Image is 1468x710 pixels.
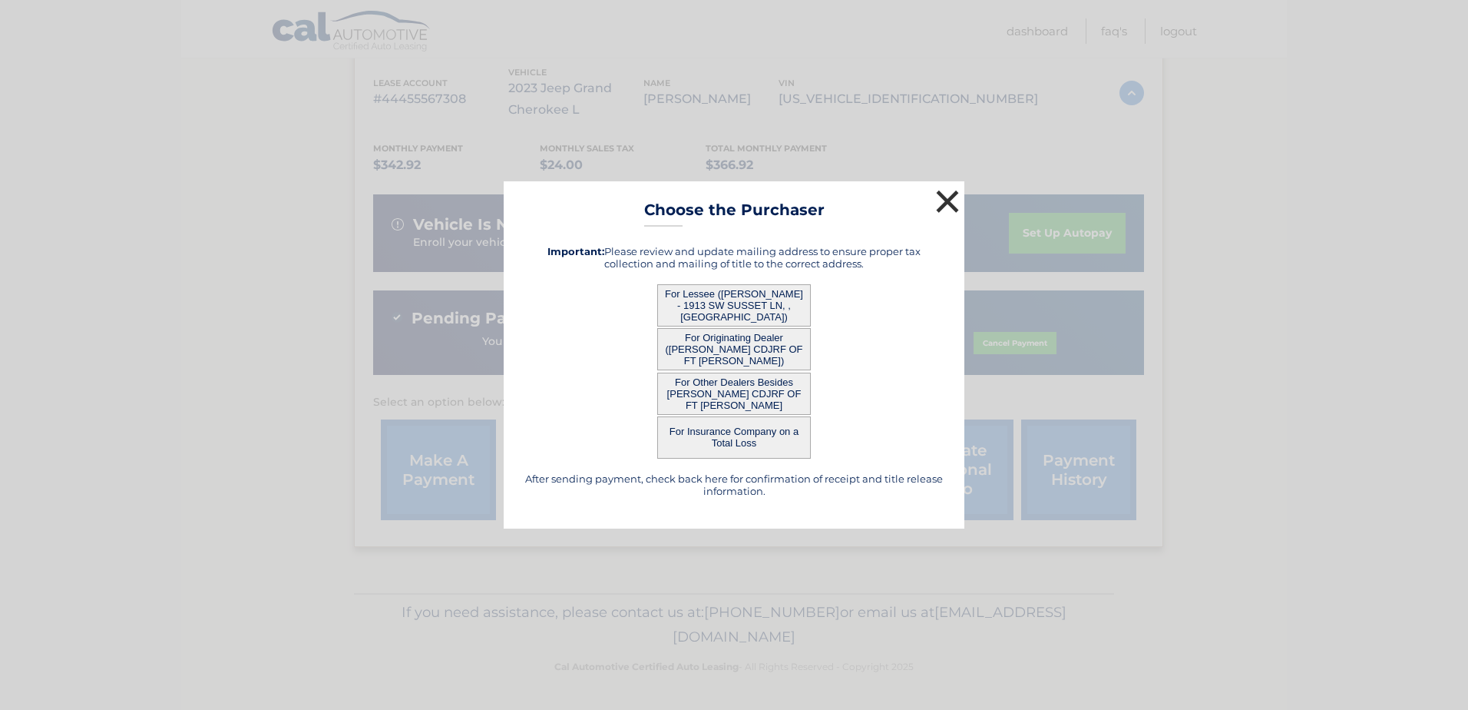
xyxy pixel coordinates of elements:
[657,416,811,459] button: For Insurance Company on a Total Loss
[547,245,604,257] strong: Important:
[657,328,811,370] button: For Originating Dealer ([PERSON_NAME] CDJRF OF FT [PERSON_NAME])
[932,186,963,217] button: ×
[523,245,945,270] h5: Please review and update mailing address to ensure proper tax collection and mailing of title to ...
[657,284,811,327] button: For Lessee ([PERSON_NAME] - 1913 SW SUSSET LN, , [GEOGRAPHIC_DATA])
[644,201,825,227] h3: Choose the Purchaser
[523,473,945,497] h5: After sending payment, check back here for confirmation of receipt and title release information.
[657,373,811,415] button: For Other Dealers Besides [PERSON_NAME] CDJRF OF FT [PERSON_NAME]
